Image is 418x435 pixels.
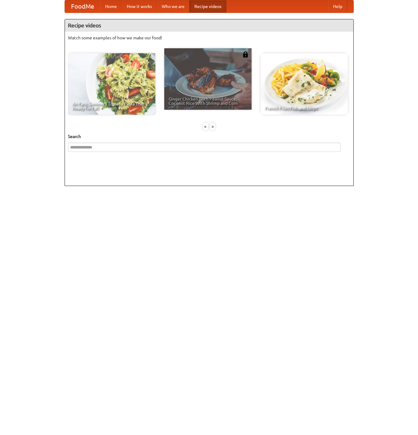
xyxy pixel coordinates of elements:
p: Watch some examples of how we make our food! [68,35,350,41]
h4: Recipe videos [65,19,353,32]
a: French Fries Fish and Chips [261,53,348,115]
div: « [203,123,208,130]
a: How it works [122,0,157,13]
img: 483408.png [242,51,249,57]
a: Who we are [157,0,189,13]
span: An Easy, Summery Tomato Pasta That's Ready for Fall [72,102,151,110]
a: Recipe videos [189,0,226,13]
div: » [210,123,215,130]
a: Home [100,0,122,13]
a: An Easy, Summery Tomato Pasta That's Ready for Fall [68,53,155,115]
a: FoodMe [65,0,100,13]
h5: Search [68,133,350,140]
span: French Fries Fish and Chips [265,106,344,110]
a: Help [328,0,347,13]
